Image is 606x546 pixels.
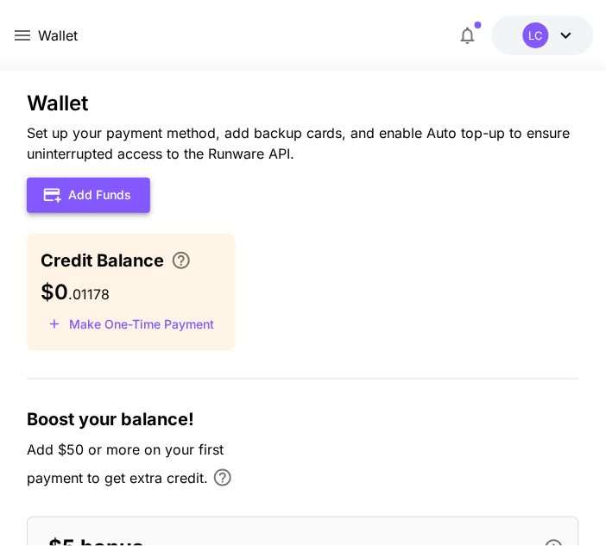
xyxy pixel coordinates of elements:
span: Boost your balance! [27,407,194,433]
span: $0 [41,279,68,304]
p: Set up your payment method, add backup cards, and enable Auto top-up to ensure uninterrupted acce... [27,122,579,164]
span: . 01178 [68,286,110,303]
div: LC [523,22,549,48]
nav: breadcrumb [38,25,78,46]
button: Enter your card details and choose an Auto top-up amount to avoid service interruptions. We'll au... [164,250,199,271]
button: $0.01178LC [492,16,594,55]
span: Credit Balance [41,248,164,273]
a: Wallet [38,25,78,46]
button: Make a one-time, non-recurring payment [41,311,222,338]
h3: Wallet [27,91,579,116]
button: Bonus applies only to your first payment, up to 30% on the first $1,000. [205,461,240,495]
button: Add Funds [27,178,150,213]
span: Add $50 or more on your first payment to get extra credit. [27,442,224,487]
